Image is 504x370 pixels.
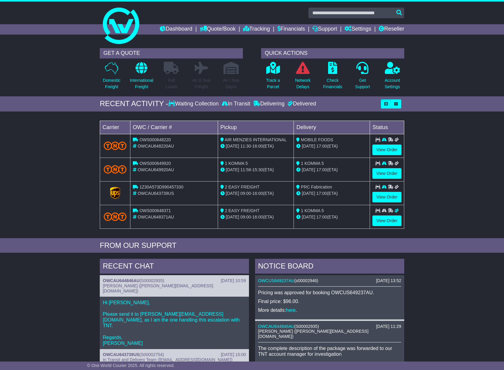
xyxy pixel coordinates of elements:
span: [DATE] [226,215,239,219]
p: Final price: $96.00. [258,298,401,304]
span: 17:00 [316,191,327,196]
a: OWCAU643739US [103,352,139,357]
span: 15:30 [252,167,263,172]
span: OWCAU648220AU [138,144,174,148]
img: TNT_Domestic.png [104,212,126,221]
a: Settings [344,24,371,35]
div: ( ) [103,278,246,283]
span: 16:00 [252,191,263,196]
span: [DATE] [302,191,315,196]
a: DomesticFreight [102,62,121,93]
p: Track a Parcel [266,77,280,90]
a: Dashboard [160,24,192,35]
a: OWCAU644846AU [103,278,139,283]
div: ( ) [258,278,401,283]
td: Delivery [294,121,370,134]
div: ( ) [103,352,246,357]
a: OWCUS649237AU [258,278,294,283]
span: [DATE] [226,191,239,196]
span: 17:00 [316,167,327,172]
img: TNT_Domestic.png [104,142,126,150]
div: In Transit [220,101,252,107]
td: Pickup [218,121,294,134]
p: Full Loads [164,77,179,90]
a: NetworkDelays [295,62,311,93]
div: [DATE] 11:29 [376,324,401,329]
a: AccountSettings [385,62,401,93]
span: S00002935 [141,278,163,283]
div: RECENT CHAT [100,259,249,275]
span: S00002754 [141,352,163,357]
div: NOTICE BOARD [255,259,404,275]
p: Account Settings [385,77,400,90]
p: The complete description of the package was forwarded to our TNT account manager for investigatio... [258,345,401,369]
a: Financials [277,24,305,35]
p: Network Delays [295,77,311,90]
span: OWCAU648371AU [138,215,174,219]
div: Delivering [252,101,286,107]
span: PRC Fabrication [301,185,332,189]
span: 17:00 [316,215,327,219]
a: OWCAU644846AU [258,324,294,329]
span: 16:00 [252,144,263,148]
p: International Freight [130,77,153,90]
img: TNT_Domestic.png [104,165,126,173]
div: ( ) [258,324,401,329]
div: - (ETA) [220,214,291,220]
a: GetSupport [355,62,370,93]
p: Pricing was approved for booking OWCUS649237AU. [258,290,401,295]
a: View Order [372,168,402,179]
span: 2 EASY FREIGHT [225,185,260,189]
a: Track aParcel [266,62,280,93]
td: Status [370,121,404,134]
span: [PERSON_NAME] ([PERSON_NAME][EMAIL_ADDRESS][DOMAIN_NAME]) [258,329,368,339]
span: S00002935 [296,324,318,329]
a: CheckFinancials [323,62,343,93]
div: - (ETA) [220,190,291,197]
span: 1Z30A573D990457330 [139,185,183,189]
div: (ETA) [296,143,367,149]
span: 17:00 [316,144,327,148]
a: Quote/Book [200,24,236,35]
img: GetCarrierServiceLogo [110,187,120,199]
span: [DATE] [226,144,239,148]
span: OWS000649920 [139,161,171,166]
p: More details: . [258,307,401,313]
p: Air & Sea Freight [192,77,210,90]
div: [DATE] 10:59 [221,278,246,283]
span: OWS000648371 [139,208,171,213]
span: OWCAU649920AU [138,167,174,172]
span: 1 KOMMA 5 [301,161,324,166]
a: Support [312,24,337,35]
div: - (ETA) [220,143,291,149]
td: Carrier [100,121,130,134]
span: 2 EASY FREIGHT [225,208,260,213]
div: QUICK ACTIONS [261,48,404,58]
span: s00002946 [296,278,317,283]
p: Get Support [355,77,370,90]
a: View Order [372,215,402,226]
span: [PERSON_NAME] ([PERSON_NAME][EMAIL_ADDRESS][DOMAIN_NAME]) [103,283,213,293]
div: [DATE] 13:52 [376,278,401,283]
td: OWC / Carrier # [130,121,218,134]
div: Waiting Collection [168,101,220,107]
a: InternationalFreight [129,62,153,93]
span: 09:00 [240,215,251,219]
p: Domestic Freight [103,77,120,90]
span: 1 KOMMA 5 [225,161,248,166]
a: View Order [372,192,402,202]
span: 16:00 [252,215,263,219]
span: 11:58 [240,167,251,172]
span: [DATE] [302,167,315,172]
span: [DATE] [302,215,315,219]
span: AIR MENZIES INTERNATIONAL [225,137,287,142]
span: 09:00 [240,191,251,196]
div: FROM OUR SUPPORT [100,241,404,250]
div: - (ETA) [220,167,291,173]
div: (ETA) [296,167,367,173]
div: (ETA) [296,214,367,220]
div: Delivered [286,101,316,107]
span: In Transit and Delivery Team ([EMAIL_ADDRESS][DOMAIN_NAME]) [103,357,233,362]
div: [DATE] 15:00 [221,352,246,357]
span: OWS000648220 [139,137,171,142]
